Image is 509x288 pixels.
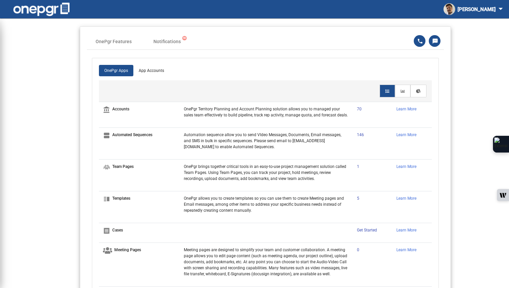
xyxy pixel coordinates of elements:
p: Cases [112,227,123,233]
div: OnePgr Features [96,38,132,45]
p: Learn More [396,247,428,253]
p: OnePgr Territory Planning and Account Planning solution allows you to managed your sales team eff... [184,106,349,118]
i: view_agenda [103,132,110,143]
mat-icon: arrow_drop_down [496,4,506,14]
a: 70 [357,107,362,111]
img: rajiv-profile.jpeg [443,3,455,15]
a: 1 [357,164,359,169]
p: Accounts [112,106,129,112]
p: Automation sequence allow you to send VIdeo Messages, Documents, Email messages, and SMS in bulk ... [184,132,349,150]
p: Learn More [396,195,428,201]
p: Meeting pages are designed to simplify your team and customer collaboration. A meeting page allow... [184,247,349,277]
p: OnePgr brings together critical tools in an easy-to-use project management solution called Team P... [184,164,349,182]
p: Templates [112,195,130,201]
a: App Accounts [133,65,169,76]
span: Notifications [153,38,181,45]
p: Learn More [396,227,428,233]
p: Automated Sequences [112,132,152,138]
img: Extension Icon [494,137,508,151]
a: Get Started [357,228,377,232]
a: OnePgr Apps [99,65,133,76]
i: vertical_split [103,195,110,207]
p: Learn More [396,164,428,170]
i: receipt [103,227,110,238]
i: account_balance [103,106,110,117]
p: Learn More [396,106,428,112]
a: 146 [357,132,364,137]
mat-icon: phone [417,38,422,44]
img: one-pgr-logo-white.svg [13,3,70,16]
a: 5 [357,196,359,201]
div: [PERSON_NAME] [443,1,506,18]
p: OnePgr allows you to create templates so you can use them to create Meeting pages and Email messa... [184,195,349,213]
p: Team Pages [112,164,134,170]
mat-icon: sms [432,38,437,44]
a: 0 [357,248,359,252]
p: Meeting Pages [114,247,141,253]
p: Learn More [396,132,428,138]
